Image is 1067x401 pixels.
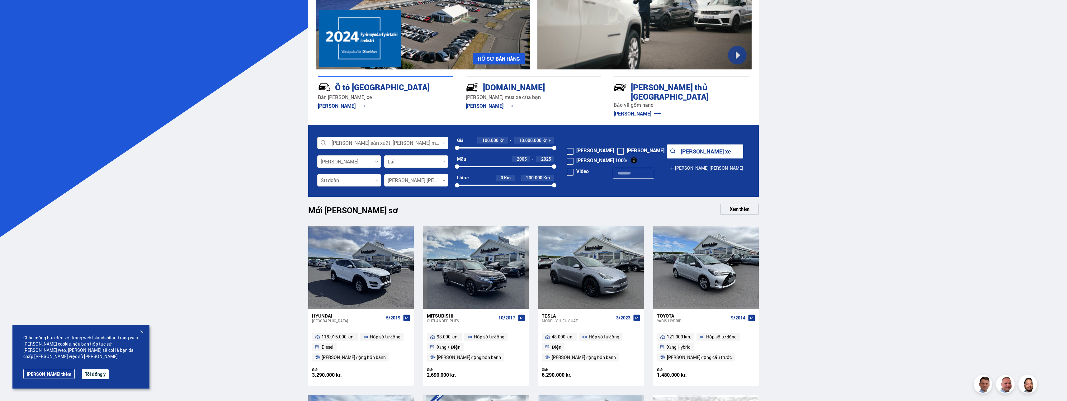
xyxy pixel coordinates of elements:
[657,367,706,372] div: Giá:
[23,369,75,379] a: [PERSON_NAME] thêm
[427,318,496,323] div: Outlander PHEV
[499,138,505,143] span: Kr.
[318,94,453,101] p: Bán [PERSON_NAME] xe
[82,369,109,379] button: Tôi đồng ý
[474,333,504,341] span: Hộp số tự động
[437,343,460,351] span: Xăng + Điện
[670,161,743,175] button: [PERSON_NAME] [PERSON_NAME]
[667,144,743,158] button: [PERSON_NAME] xe
[312,318,384,323] div: [GEOGRAPHIC_DATA]
[614,81,727,101] div: [PERSON_NAME] thủ [GEOGRAPHIC_DATA]
[576,147,614,154] font: [PERSON_NAME]
[501,175,503,181] span: 0
[427,367,476,372] div: Giá:
[552,354,616,361] span: [PERSON_NAME] động bốn bánh
[318,102,366,109] a: [PERSON_NAME]
[549,138,551,143] span: +
[437,333,459,341] span: 98.000 km.
[318,81,331,94] img: JRvxyua_JYH6wB4c.svg
[667,343,691,351] span: Xăng Hybrid
[318,81,431,92] div: Ô tô [GEOGRAPHIC_DATA]
[653,309,759,386] a: Toyota Yaris HYBRID 9/2014 121.000 km. Hộp số tự động Xăng Hybrid [PERSON_NAME] động cầu trước Gi...
[657,371,687,378] font: 1.480.000 kr.
[614,110,661,117] a: [PERSON_NAME]
[543,175,551,180] span: Km.
[538,309,644,386] a: Tesla Model Y HIỆU SUẤT 3/2023 48.000 km. Hộp số tự động Điện [PERSON_NAME] động bốn bánh Giá: 6....
[589,333,619,341] span: Hộp số tự động
[730,206,749,212] font: Xem thêm
[517,156,527,162] span: 2005
[542,371,572,378] font: 6.290.000 kr.
[504,175,512,180] span: Km.
[975,376,993,394] img: FbJEzSuNWCJXmdc-.webp
[466,81,479,94] img: tr5P-W3DuiFaO7aO.svg
[614,81,627,94] img: -Svtn6bYgwAsiwNX.svg
[627,147,664,154] font: [PERSON_NAME]
[576,168,589,175] font: Video
[542,318,613,323] div: Model Y HIỆU SUẤT
[542,138,548,143] span: Kr.
[681,148,731,155] font: [PERSON_NAME] xe
[675,166,743,171] font: [PERSON_NAME] [PERSON_NAME]
[720,204,759,215] a: Xem thêm
[541,156,551,162] span: 2025
[552,343,561,351] span: Điện
[542,367,591,372] div: Giá:
[312,367,361,372] div: Giá:
[542,313,613,318] div: Tesla
[427,313,496,318] div: Mitsubishi
[322,343,333,351] span: Diesel
[312,371,342,378] font: 3.290.000 kr.
[427,371,456,378] font: 2,690,000 kr.
[473,53,525,64] a: HỒ SƠ BÁN HÀNG
[457,175,469,180] div: Lái xe
[23,335,139,360] span: Chào mừng bạn đến với trang web Íslandsbílar. Trang web [PERSON_NAME] cookie, nếu bạn tiếp tục sử...
[308,309,414,386] a: Hyundai [GEOGRAPHIC_DATA] 5/2019 118.916.000 km. Hộp số tự động Diesel [PERSON_NAME] động bốn bán...
[466,81,579,92] div: [DOMAIN_NAME]
[437,354,501,361] span: [PERSON_NAME] động bốn bánh
[576,157,627,164] font: [PERSON_NAME] 100%
[482,137,498,143] span: 100.000
[308,205,408,219] h1: Mới [PERSON_NAME] sơ
[498,315,515,320] span: 10/2017
[370,333,400,341] span: Hộp số tự động
[731,315,745,320] span: 9/2014
[667,354,732,361] span: [PERSON_NAME] động cầu trước
[457,138,464,143] div: Giá
[706,333,737,341] span: Hộp số tự động
[657,313,729,318] div: Toyota
[386,315,400,320] span: 5/2019
[1019,376,1038,394] img: nhp88E3Fdnt1Opn2.png
[657,318,729,323] div: Yaris HYBRID
[466,94,601,101] p: [PERSON_NAME] mua xe của bạn
[423,309,529,386] a: Mitsubishi Outlander PHEV 10/2017 98.000 km. Hộp số tự động Xăng + Điện [PERSON_NAME] động bốn bá...
[616,315,630,320] span: 3/2023
[457,157,466,162] div: Mẫu
[478,56,520,62] font: HỒ SƠ BÁN HÀNG
[667,333,691,341] span: 121.000 km.
[614,101,749,109] p: Bảo vệ gốm nano
[312,313,384,318] div: Hyundai
[322,354,386,361] span: [PERSON_NAME] động bốn bánh
[322,333,355,341] span: 118.916.000 km.
[997,376,1016,394] img: siFngHWaQ9KaOqBr.png
[526,175,542,181] span: 200.000
[519,137,541,143] span: 10.000.000
[466,102,513,109] a: [PERSON_NAME]
[552,333,574,341] span: 48.000 km.
[5,2,24,21] button: Mở tiện ích trò chuyện LiveChat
